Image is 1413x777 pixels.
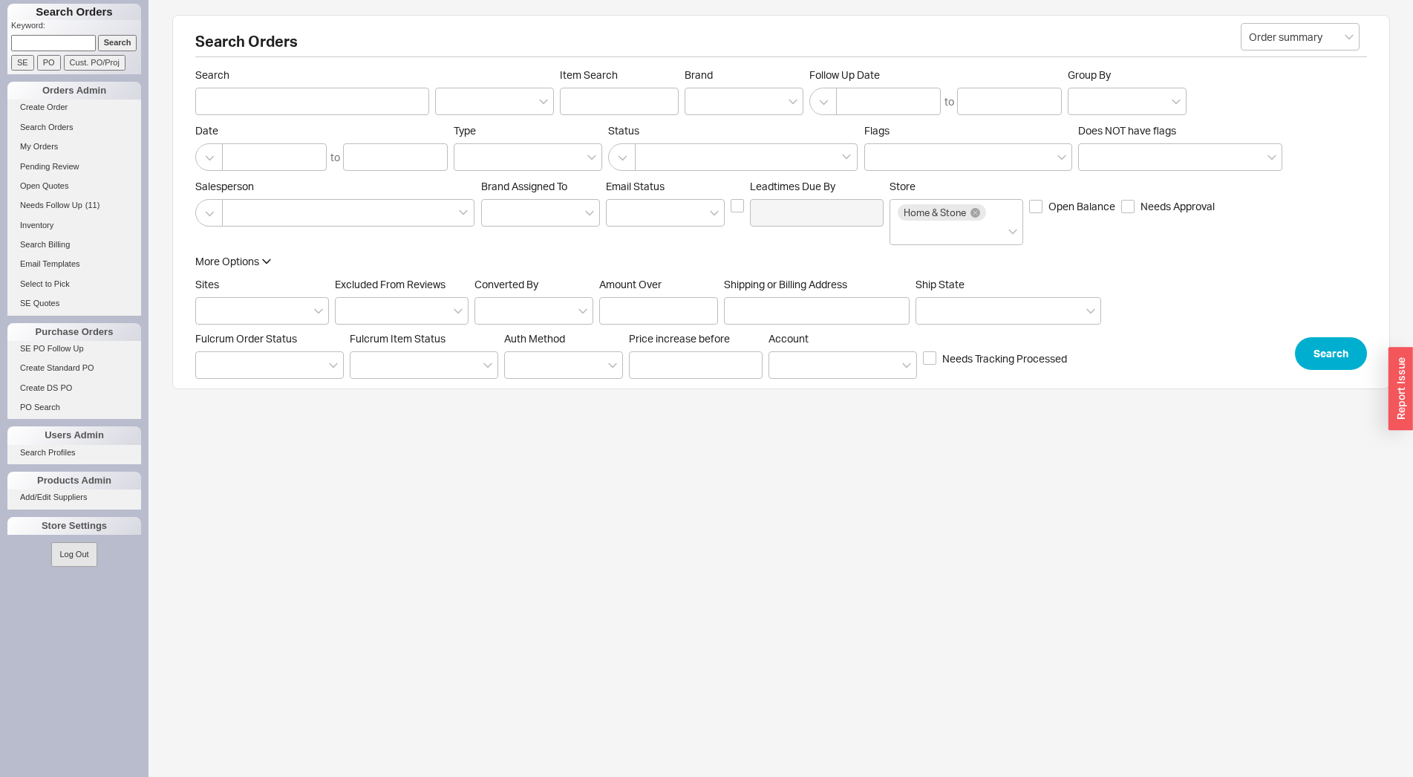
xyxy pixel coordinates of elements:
span: Open Balance [1048,199,1115,214]
svg: open menu [1172,99,1181,105]
span: ( 11 ) [85,201,100,209]
span: Fulcrum Item Status [350,332,446,345]
div: to [330,150,340,165]
button: More Options [195,254,271,269]
span: Excluded From Reviews [335,278,446,290]
h2: Search Orders [195,34,1367,57]
svg: open menu [1345,34,1354,40]
span: Item Search [560,68,679,82]
a: Inventory [7,218,141,233]
a: SE Quotes [7,296,141,311]
a: Add/Edit Suppliers [7,490,141,505]
span: Needs Approval [1140,199,1215,214]
input: Type [462,149,472,166]
a: PO Search [7,400,141,415]
a: Create Standard PO [7,360,141,376]
input: Store [898,223,908,240]
input: Needs Tracking Processed [923,351,936,365]
svg: open menu [902,363,911,368]
span: Em ​ ail Status [606,180,665,192]
a: Pending Review [7,159,141,175]
input: Flags [872,149,883,166]
span: Brand [685,68,713,81]
div: More Options [195,254,259,269]
input: Needs Approval [1121,200,1135,213]
a: Needs Follow Up(11) [7,198,141,213]
div: Purchase Orders [7,323,141,341]
span: Search [1314,345,1348,363]
span: Home & Stone [904,207,966,218]
span: Ship State [916,278,965,290]
span: Store [890,180,916,192]
span: Needs Follow Up [20,201,82,209]
span: Amount Over [599,278,718,291]
svg: open menu [454,308,463,314]
input: Open Balance [1029,200,1042,213]
span: Brand Assigned To [481,180,567,192]
span: Converted By [474,278,538,290]
input: Cust. PO/Proj [64,55,125,71]
div: to [944,94,954,109]
p: Keyword: [11,20,141,35]
span: Fulcrum Order Status [195,332,297,345]
input: Auth Method [512,357,523,374]
span: Auth Method [504,332,565,345]
a: Select to Pick [7,276,141,292]
a: Email Templates [7,256,141,272]
span: Sites [195,278,219,290]
svg: open menu [539,99,548,105]
a: Search Billing [7,237,141,253]
span: Shipping or Billing Address [724,278,910,291]
a: SE PO Follow Up [7,341,141,357]
input: Brand [693,93,703,110]
input: Search [98,35,137,51]
span: Group By [1068,68,1111,81]
a: Create Order [7,100,141,115]
svg: open menu [578,308,587,314]
div: Orders Admin [7,82,141,100]
div: Users Admin [7,426,141,444]
span: Follow Up Date [809,68,1062,82]
input: PO [37,55,61,71]
input: Search [195,88,429,115]
div: Store Settings [7,517,141,535]
span: Does NOT have flags [1078,124,1176,137]
a: Search Profiles [7,445,141,461]
span: Pending Review [20,162,79,171]
span: Date [195,124,448,137]
a: Search Orders [7,120,141,135]
a: My Orders [7,139,141,155]
input: Does NOT have flags [1086,149,1097,166]
input: Ship State [924,302,934,319]
div: Products Admin [7,472,141,490]
h1: Search Orders [7,4,141,20]
span: Account [768,332,809,345]
input: Item Search [560,88,679,115]
svg: open menu [585,210,594,216]
span: Flags [864,124,890,137]
span: Status [608,124,858,137]
input: Sites [203,302,214,319]
span: Salesperson [195,180,475,193]
a: Open Quotes [7,178,141,194]
input: Amount Over [599,297,718,325]
button: Search [1295,337,1367,370]
svg: open menu [710,210,719,216]
input: Fulcrum Item Status [358,357,368,374]
span: Needs Tracking Processed [942,351,1067,366]
span: Leadtimes Due By [750,180,884,193]
button: Log Out [51,542,97,567]
input: Fulcrum Order Status [203,357,214,374]
span: Search [195,68,429,82]
input: Shipping or Billing Address [724,297,910,325]
input: Select... [1241,23,1360,51]
span: Price increase before [629,332,763,345]
a: Create DS PO [7,380,141,396]
input: SE [11,55,34,71]
span: Type [454,124,476,137]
